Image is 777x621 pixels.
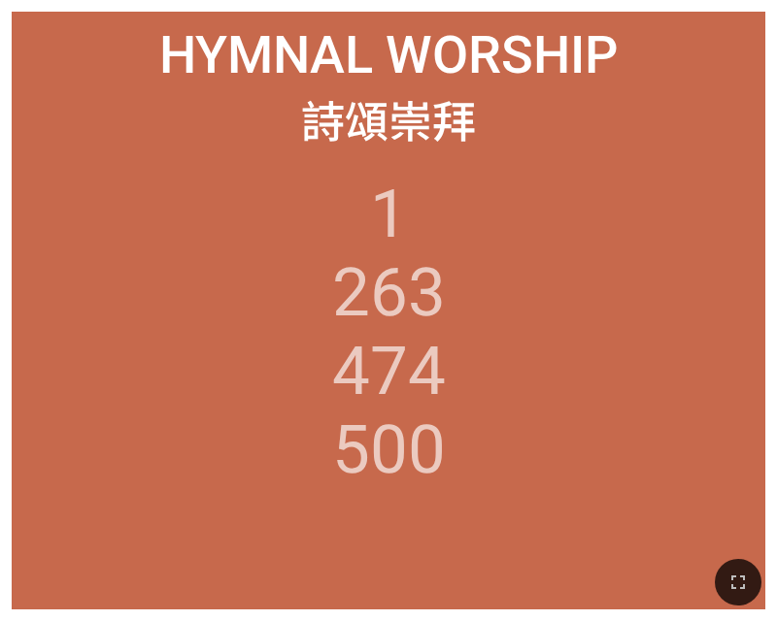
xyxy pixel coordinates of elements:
span: 詩頌崇拜 [301,87,476,150]
li: 1 [370,175,408,253]
li: 474 [332,332,446,410]
span: Hymnal Worship [159,24,618,85]
li: 263 [332,253,446,332]
li: 500 [332,410,446,489]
